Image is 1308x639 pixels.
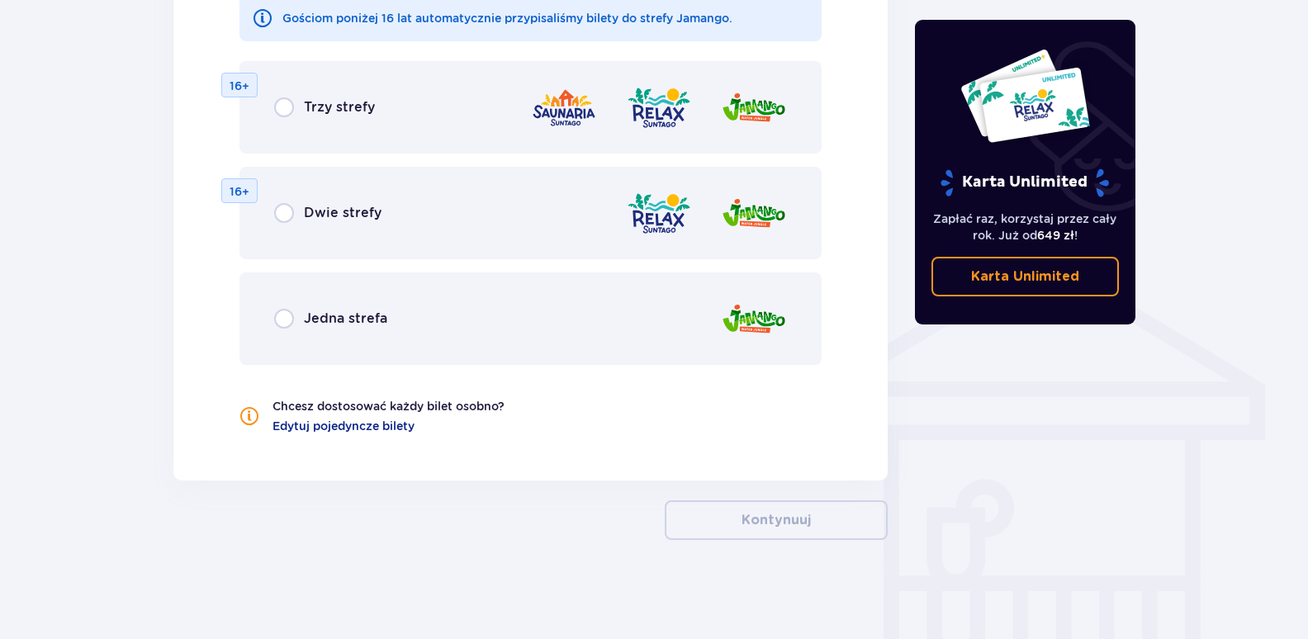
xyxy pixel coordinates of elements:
[931,257,1120,296] a: Karta Unlimited
[282,10,732,26] p: Gościom poniżej 16 lat automatycznie przypisaliśmy bilety do strefy Jamango.
[665,500,888,540] button: Kontynuuj
[721,190,787,237] img: Jamango
[742,511,811,529] p: Kontynuuj
[1037,229,1074,242] span: 649 zł
[304,98,375,116] span: Trzy strefy
[626,84,692,131] img: Relax
[272,398,505,414] p: Chcesz dostosować każdy bilet osobno?
[721,296,787,343] img: Jamango
[939,168,1111,197] p: Karta Unlimited
[626,190,692,237] img: Relax
[272,418,415,434] a: Edytuj pojedyncze bilety
[304,310,387,328] span: Jedna strefa
[304,204,381,222] span: Dwie strefy
[230,78,249,94] p: 16+
[531,84,597,131] img: Saunaria
[721,84,787,131] img: Jamango
[971,267,1079,286] p: Karta Unlimited
[931,211,1120,244] p: Zapłać raz, korzystaj przez cały rok. Już od !
[960,48,1091,144] img: Dwie karty całoroczne do Suntago z napisem 'UNLIMITED RELAX', na białym tle z tropikalnymi liśćmi...
[230,183,249,200] p: 16+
